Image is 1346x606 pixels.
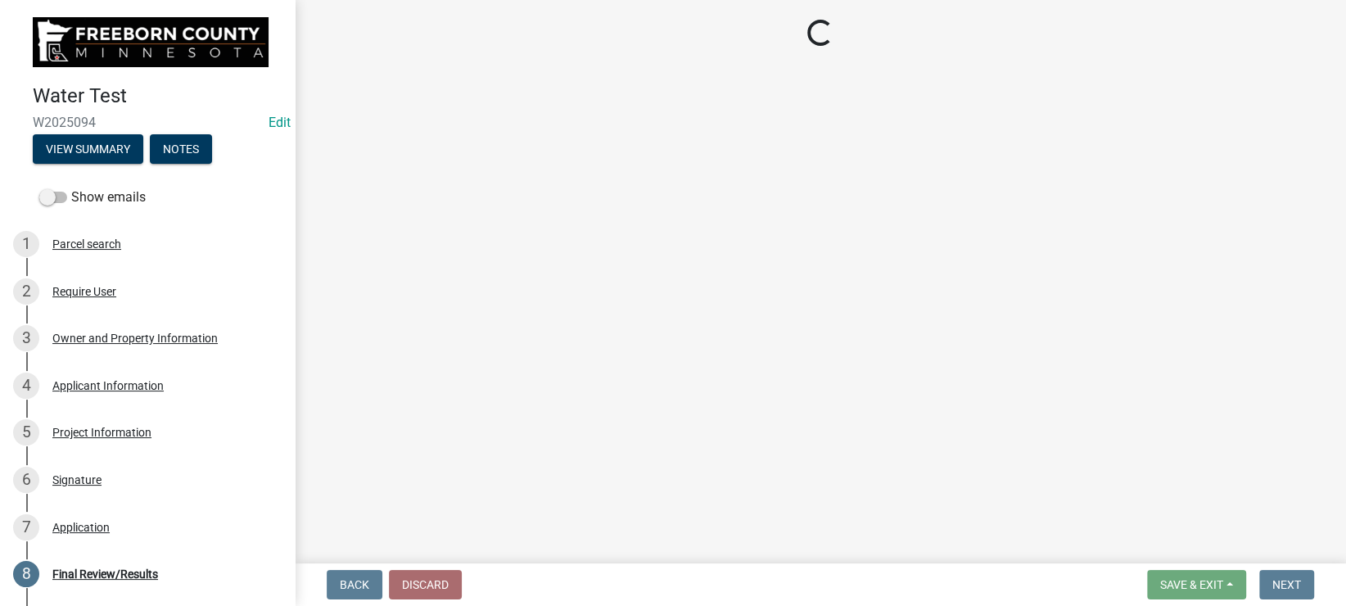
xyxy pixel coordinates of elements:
[52,474,102,486] div: Signature
[33,84,282,108] h4: Water Test
[150,134,212,164] button: Notes
[52,568,158,580] div: Final Review/Results
[33,115,262,130] span: W2025094
[13,467,39,493] div: 6
[1272,578,1301,591] span: Next
[52,286,116,297] div: Require User
[52,332,218,344] div: Owner and Property Information
[52,238,121,250] div: Parcel search
[13,373,39,399] div: 4
[13,514,39,540] div: 7
[1147,570,1246,599] button: Save & Exit
[1259,570,1314,599] button: Next
[269,115,291,130] a: Edit
[327,570,382,599] button: Back
[269,115,291,130] wm-modal-confirm: Edit Application Number
[33,134,143,164] button: View Summary
[52,427,151,438] div: Project Information
[13,561,39,587] div: 8
[39,188,146,207] label: Show emails
[33,143,143,156] wm-modal-confirm: Summary
[52,522,110,533] div: Application
[1160,578,1223,591] span: Save & Exit
[13,419,39,445] div: 5
[52,380,164,391] div: Applicant Information
[33,17,269,67] img: Freeborn County, Minnesota
[13,325,39,351] div: 3
[13,231,39,257] div: 1
[389,570,462,599] button: Discard
[340,578,369,591] span: Back
[13,278,39,305] div: 2
[150,143,212,156] wm-modal-confirm: Notes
